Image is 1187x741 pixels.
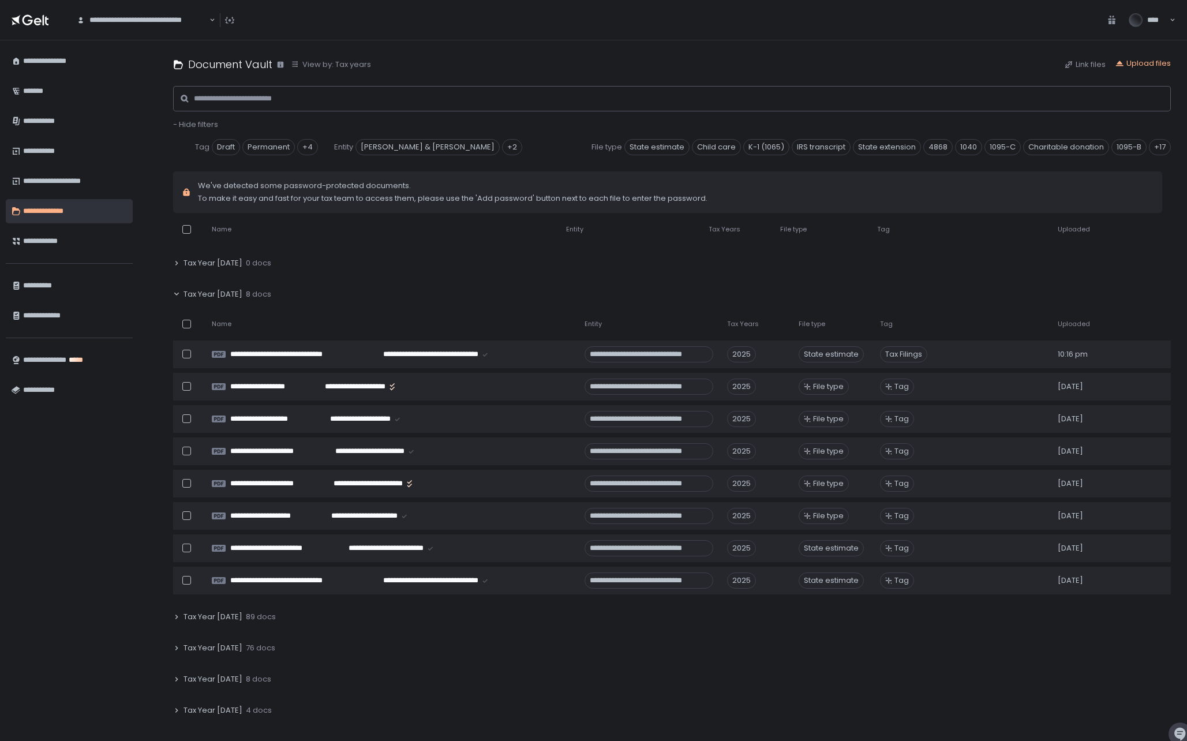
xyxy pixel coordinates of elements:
div: +2 [502,139,522,155]
span: K-1 (1065) [743,139,789,155]
span: File type [813,478,844,489]
span: 76 docs [246,643,275,653]
div: 2025 [727,411,756,427]
span: File type [813,446,844,456]
span: 1095-C [984,139,1021,155]
span: Tax Year [DATE] [184,674,242,684]
span: Tag [894,414,909,424]
span: File type [813,511,844,521]
span: Draft [212,139,240,155]
span: Name [212,320,231,328]
span: Tag [195,142,209,152]
div: Search for option [69,8,215,32]
span: Tax Filings [880,346,927,362]
div: +17 [1149,139,1171,155]
div: +4 [297,139,318,155]
span: [DATE] [1058,511,1083,521]
span: File type [799,320,825,328]
span: State estimate [624,139,690,155]
span: Tag [877,225,890,234]
span: Tag [894,543,909,553]
span: Tag [894,446,909,456]
span: Tax Year [DATE] [184,705,242,716]
span: Name [212,225,231,234]
button: Upload files [1115,58,1171,69]
span: Entity [566,225,583,234]
span: Tax Years [727,320,759,328]
span: File type [813,414,844,424]
span: Tag [894,478,909,489]
span: IRS transcript [792,139,851,155]
span: Tag [880,320,893,328]
div: State estimate [799,572,864,589]
div: 2025 [727,443,756,459]
span: [PERSON_NAME] & [PERSON_NAME] [355,139,500,155]
span: Tax Year [DATE] [184,612,242,622]
div: 2025 [727,379,756,395]
h1: Document Vault [188,57,272,72]
span: File type [780,225,807,234]
span: 1095-B [1111,139,1147,155]
span: 4868 [923,139,953,155]
span: 89 docs [246,612,276,622]
span: [DATE] [1058,381,1083,392]
div: 2025 [727,476,756,492]
div: 2025 [727,508,756,524]
span: 8 docs [246,674,271,684]
span: File type [813,381,844,392]
span: Tax Years [709,225,740,234]
span: Permanent [242,139,295,155]
span: File type [591,142,622,152]
span: Entity [585,320,602,328]
span: Tag [894,381,909,392]
div: State estimate [799,346,864,362]
button: View by: Tax years [291,59,371,70]
span: Entity [334,142,353,152]
span: 4 docs [246,705,272,716]
span: [DATE] [1058,478,1083,489]
span: State extension [853,139,921,155]
div: 2025 [727,540,756,556]
span: [DATE] [1058,414,1083,424]
span: Tag [894,511,909,521]
span: Tag [894,575,909,586]
button: Link files [1064,59,1106,70]
button: - Hide filters [173,119,218,130]
span: [DATE] [1058,543,1083,553]
span: 1040 [955,139,982,155]
span: Tax Year [DATE] [184,258,242,268]
span: 10:16 pm [1058,349,1088,360]
span: We've detected some password-protected documents. [198,181,707,191]
span: 0 docs [246,258,271,268]
span: To make it easy and fast for your tax team to access them, please use the 'Add password' button n... [198,193,707,204]
span: [DATE] [1058,446,1083,456]
span: Tax Year [DATE] [184,643,242,653]
span: 8 docs [246,289,271,300]
span: Charitable donation [1023,139,1109,155]
span: Uploaded [1058,320,1090,328]
div: 2025 [727,346,756,362]
span: Uploaded [1058,225,1090,234]
span: [DATE] [1058,575,1083,586]
span: Child care [692,139,741,155]
div: 2025 [727,572,756,589]
span: Tax Year [DATE] [184,289,242,300]
div: State estimate [799,540,864,556]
